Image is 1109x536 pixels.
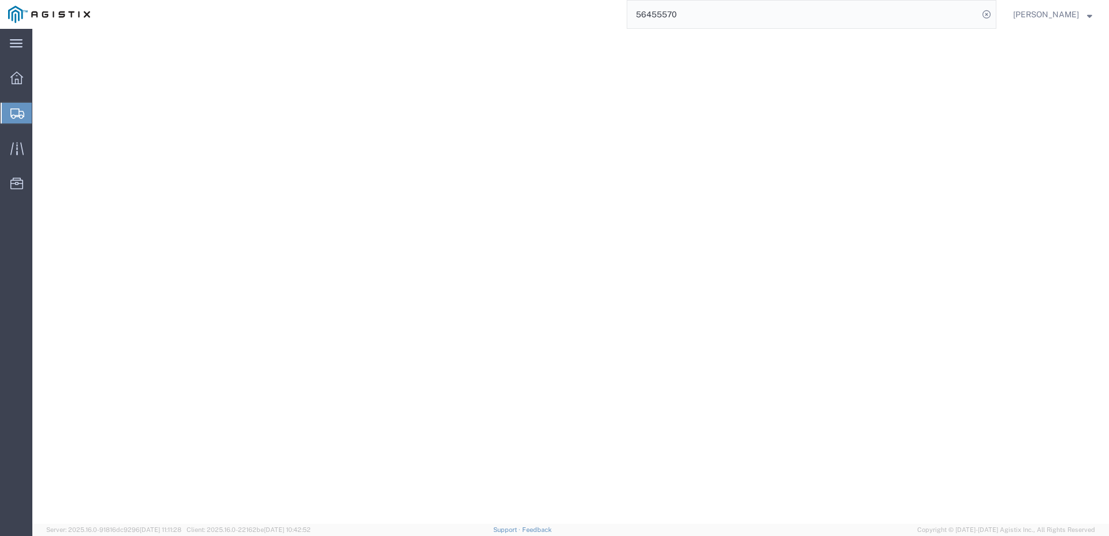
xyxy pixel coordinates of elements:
iframe: FS Legacy Container [32,29,1109,524]
span: [DATE] 11:11:28 [140,526,181,533]
span: Client: 2025.16.0-22162be [187,526,311,533]
span: Copyright © [DATE]-[DATE] Agistix Inc., All Rights Reserved [917,525,1095,535]
span: Joe Torres [1013,8,1079,21]
img: logo [8,6,90,23]
input: Search for shipment number, reference number [627,1,978,28]
span: [DATE] 10:42:52 [264,526,311,533]
button: [PERSON_NAME] [1013,8,1093,21]
a: Support [493,526,522,533]
a: Feedback [522,526,552,533]
span: Server: 2025.16.0-91816dc9296 [46,526,181,533]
